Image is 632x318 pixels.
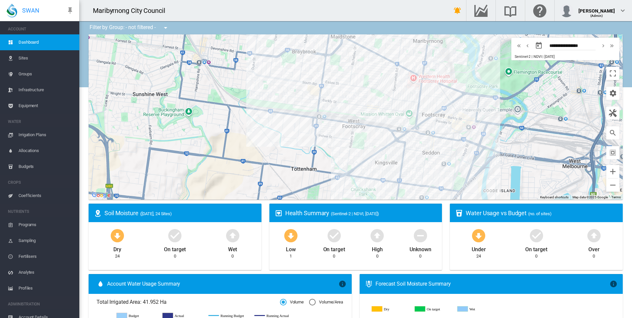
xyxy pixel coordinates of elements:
[7,4,17,18] img: SWAN-Landscape-Logo-Colour-drop.png
[473,7,489,15] md-icon: Go to the Data Hub
[164,243,186,253] div: On target
[85,21,174,34] div: Filter by Group: - not filtered -
[455,209,463,217] md-icon: icon-cup-water
[8,299,74,309] span: ADMINISTRATION
[19,82,74,98] span: Infrastructure
[535,253,537,259] div: 0
[609,149,617,157] md-icon: icon-select-all
[542,55,554,59] span: | [DATE]
[606,146,619,159] button: icon-select-all
[275,209,283,217] md-icon: icon-heart-box-outline
[94,209,102,217] md-icon: icon-map-marker-radius
[280,299,304,305] md-radio-button: Volume
[532,7,548,15] md-icon: Click here for help
[8,177,74,188] span: CROPS
[372,306,410,312] g: Dry
[19,159,74,175] span: Budgets
[22,6,39,15] span: SWAN
[19,233,74,249] span: Sampling
[326,227,342,243] md-icon: icon-checkbox-marked-circle
[225,227,241,243] md-icon: icon-arrow-up-bold-circle
[290,253,292,259] div: 1
[586,227,602,243] md-icon: icon-arrow-up-bold-circle
[524,42,531,50] md-icon: icon-chevron-left
[457,306,495,312] g: Wet
[476,253,481,259] div: 24
[515,42,523,50] button: icon-chevron-double-left
[600,42,607,50] md-icon: icon-chevron-right
[532,39,545,52] button: md-calendar
[529,227,544,243] md-icon: icon-checkbox-marked-circle
[309,299,343,305] md-radio-button: Volume/Area
[90,191,112,200] a: Open this area in Google Maps (opens a new window)
[375,280,610,288] div: Forecast Soil Moisture Summary
[19,143,74,159] span: Allocations
[415,306,453,312] g: On target
[523,42,532,50] button: icon-chevron-left
[8,24,74,34] span: ACCOUNT
[525,243,547,253] div: On target
[19,264,74,280] span: Analytes
[19,217,74,233] span: Programs
[19,50,74,66] span: Sites
[609,129,617,137] md-icon: icon-magnify
[231,253,234,259] div: 0
[90,191,112,200] img: Google
[413,227,428,243] md-icon: icon-minus-circle
[528,211,552,216] span: (no. of sites)
[610,280,617,288] md-icon: icon-information
[333,253,335,259] div: 0
[588,243,600,253] div: Over
[376,253,378,259] div: 0
[167,227,183,243] md-icon: icon-checkbox-marked-circle
[8,116,74,127] span: WATER
[454,7,461,15] md-icon: icon-bell-ring
[609,89,617,97] md-icon: icon-cog
[369,227,385,243] md-icon: icon-arrow-up-bold-circle
[573,195,608,199] span: Map data ©2025 Google
[331,211,379,216] span: (Sentinel-2 | NDVI, [DATE])
[606,179,619,192] button: Zoom out
[472,243,486,253] div: Under
[466,209,617,217] div: Water Usage vs Budget
[19,98,74,114] span: Equipment
[113,243,121,253] div: Dry
[104,209,256,217] div: Soil Moisture
[612,195,621,199] a: Terms
[606,126,619,139] button: icon-magnify
[162,24,170,32] md-icon: icon-menu-down
[19,280,74,296] span: Profiles
[419,253,421,259] div: 0
[372,243,383,253] div: High
[19,188,74,204] span: Coefficients
[599,42,608,50] button: icon-chevron-right
[140,211,172,216] span: ([DATE], 24 Sites)
[502,7,518,15] md-icon: Search the knowledge base
[66,7,74,15] md-icon: icon-pin
[107,280,338,288] span: Account Water Usage Summary
[19,34,74,50] span: Dashboard
[560,4,573,17] img: profile.jpg
[578,5,615,12] div: [PERSON_NAME]
[540,195,569,200] button: Keyboard shortcuts
[97,280,104,288] md-icon: icon-water
[410,243,431,253] div: Unknown
[159,21,172,34] button: icon-menu-down
[19,249,74,264] span: Fertilisers
[593,253,595,259] div: 0
[8,206,74,217] span: NUTRIENTS
[174,253,176,259] div: 0
[606,165,619,178] button: Zoom in
[515,55,541,59] span: Sentinel-2 | NDVI
[619,7,627,15] md-icon: icon-chevron-down
[338,280,346,288] md-icon: icon-information
[606,67,619,80] button: Toggle fullscreen view
[323,243,345,253] div: On target
[19,127,74,143] span: Irrigation Plans
[365,280,373,288] md-icon: icon-thermometer-lines
[590,14,603,18] span: (Admin)
[451,4,464,17] button: icon-bell-ring
[608,42,616,50] button: icon-chevron-double-right
[606,87,619,100] button: icon-cog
